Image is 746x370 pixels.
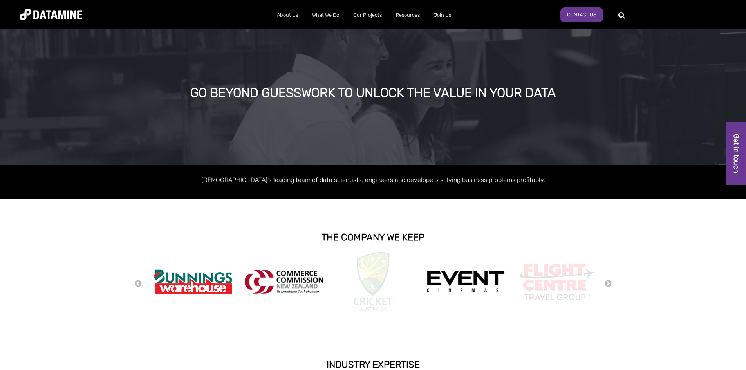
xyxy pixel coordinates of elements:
p: [DEMOGRAPHIC_DATA]'s leading team of data scientists, engineers and developers solving business p... [150,175,596,185]
img: commercecommission [245,270,323,294]
a: Get in touch [726,122,746,185]
img: event cinemas [426,271,505,293]
button: Previous [134,280,142,288]
img: Bunnings Warehouse [154,267,232,296]
a: Our Projects [346,5,389,25]
strong: THE COMPANY WE KEEP [322,232,424,243]
a: Join Us [427,5,458,25]
div: GO BEYOND GUESSWORK TO UNLOCK THE VALUE IN YOUR DATA [85,86,661,100]
button: Next [604,280,612,288]
strong: INDUSTRY EXPERTISE [327,359,420,370]
img: Datamine [20,9,82,20]
img: Cricket Australia [354,252,393,311]
a: Contact Us [560,7,603,22]
img: Flight Centre [517,262,596,302]
a: Resources [389,5,427,25]
a: What We Do [305,5,346,25]
a: About Us [270,5,305,25]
